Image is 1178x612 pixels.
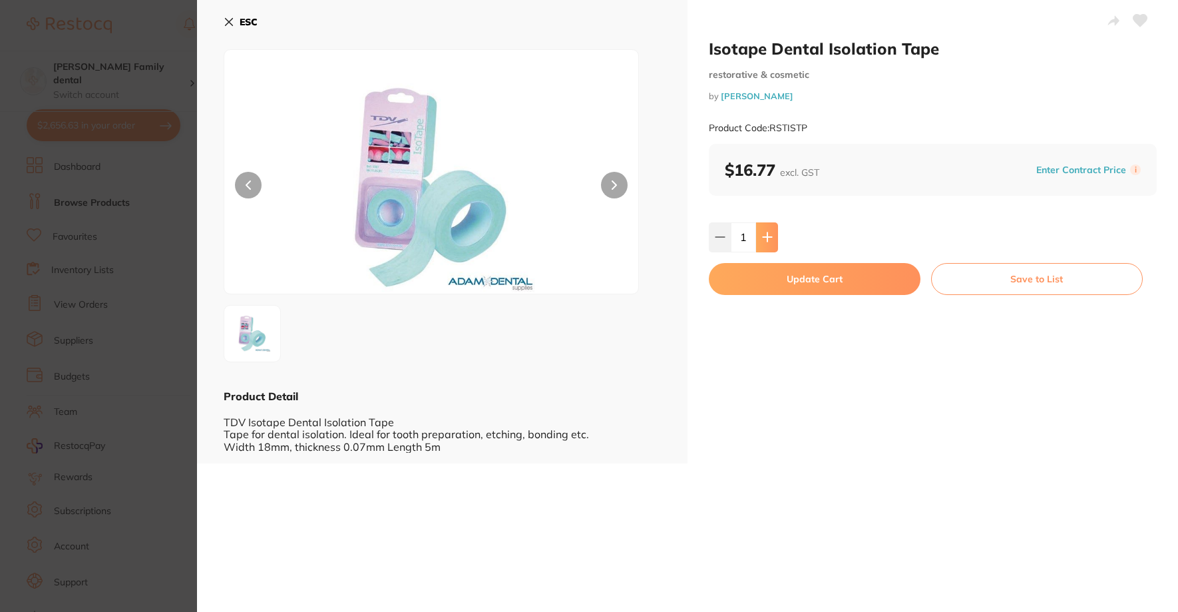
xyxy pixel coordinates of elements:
[307,83,555,294] img: VFAuanBn
[709,263,920,295] button: Update Cart
[780,166,819,178] span: excl. GST
[709,69,1157,81] small: restorative & cosmetic
[721,91,793,101] a: [PERSON_NAME]
[228,310,276,358] img: VFAuanBn
[224,404,661,453] div: TDV Isotape Dental Isolation Tape Tape for dental isolation. Ideal for tooth preparation, etching...
[1032,164,1130,176] button: Enter Contract Price
[709,91,1157,101] small: by
[1130,164,1141,175] label: i
[709,123,807,134] small: Product Code: RSTISTP
[224,390,298,403] b: Product Detail
[240,16,258,28] b: ESC
[709,39,1157,59] h2: Isotape Dental Isolation Tape
[931,263,1143,295] button: Save to List
[725,160,819,180] b: $16.77
[224,11,258,33] button: ESC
